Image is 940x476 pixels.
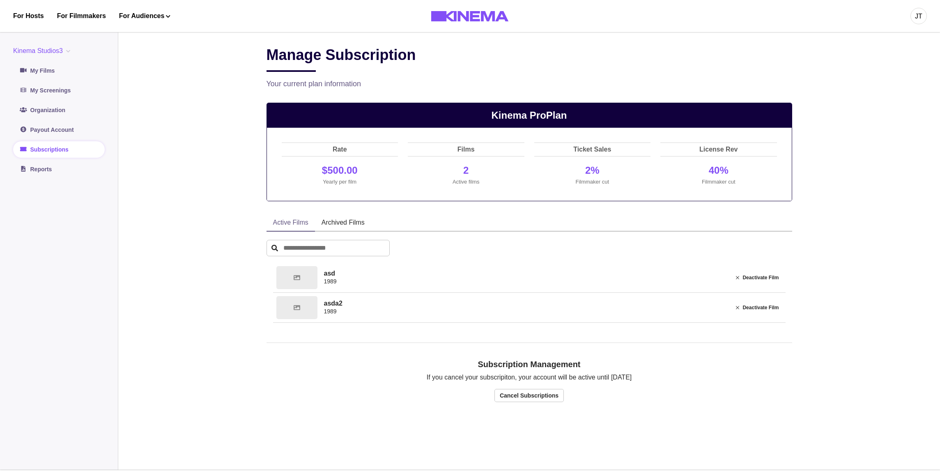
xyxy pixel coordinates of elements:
[13,102,105,118] a: Organization
[534,143,651,156] p: Ticket Sales
[536,163,649,178] p: 2%
[283,178,397,186] p: Yearly per film
[13,141,105,158] a: Subscriptions
[408,143,524,156] p: Films
[13,82,105,99] a: My Screenings
[536,178,649,186] p: Filmmaker cut
[409,178,523,186] p: Active films
[324,277,726,286] p: 1989
[283,163,397,178] p: $500.00
[409,163,523,178] p: 2
[427,373,632,382] p: If you cancel your subscripiton, your account will be active until [DATE]
[13,62,105,79] a: My Films
[57,11,106,21] a: For Filmmakers
[267,103,792,128] p: Kinema Pro Plan
[324,307,726,316] p: 1989
[660,143,777,156] p: License Rev
[119,11,170,21] button: For Audiences
[13,46,74,56] button: Kinema Studios3
[662,178,775,186] p: Filmmaker cut
[324,269,726,277] h2: asd
[733,273,782,283] button: Deactivate Film
[324,299,726,307] h2: asda2
[662,163,775,178] p: 40%
[733,303,782,313] button: Deactivate Film
[494,389,564,402] button: Cancel Subscriptions
[267,46,416,72] h2: Manage Subscription
[13,11,44,21] a: For Hosts
[915,11,922,21] div: JT
[267,78,792,90] p: Your current plan information
[13,161,105,177] a: Reports
[315,214,371,232] button: Archived Films
[478,359,580,369] h2: Subscription Management
[13,122,105,138] a: Payout Account
[267,214,315,232] button: Active Films
[282,143,398,156] p: Rate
